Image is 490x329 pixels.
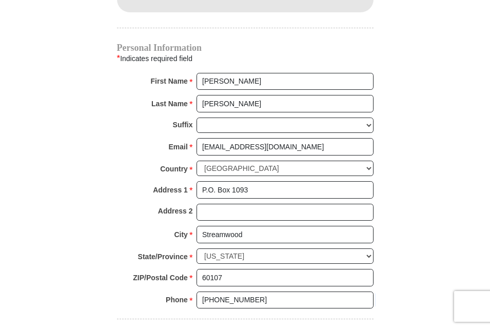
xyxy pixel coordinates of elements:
[158,204,193,218] strong: Address 2
[166,293,188,307] strong: Phone
[174,227,187,242] strong: City
[117,44,374,52] h4: Personal Information
[138,249,188,264] strong: State/Province
[160,162,188,176] strong: Country
[173,118,193,132] strong: Suffix
[117,52,374,65] div: Indicates required field
[151,74,188,88] strong: First Name
[133,270,188,285] strong: ZIP/Postal Code
[153,183,188,197] strong: Address 1
[151,96,188,111] strong: Last Name
[169,140,188,154] strong: Email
